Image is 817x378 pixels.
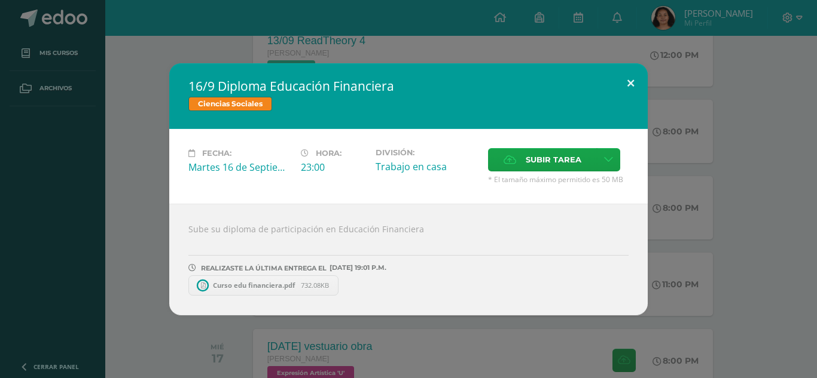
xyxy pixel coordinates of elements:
span: 732.08KB [301,281,329,290]
div: Sube su diploma de participación en Educación Financiera [169,204,648,315]
span: * El tamaño máximo permitido es 50 MB [488,174,629,185]
div: Martes 16 de Septiembre [188,161,291,174]
a: Curso edu financiera.pdf 732.08KB [188,275,339,296]
div: Trabajo en casa [376,160,478,173]
span: Fecha: [202,149,231,158]
button: Close (Esc) [614,63,648,104]
h2: 16/9 Diploma Educación Financiera [188,78,629,94]
span: Subir tarea [526,149,581,171]
span: Hora: [316,149,342,158]
span: REALIZASTE LA ÚLTIMA ENTREGA EL [201,264,327,272]
span: Ciencias Sociales [188,97,272,111]
div: 23:00 [301,161,366,174]
label: División: [376,148,478,157]
span: Curso edu financiera.pdf [207,281,301,290]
